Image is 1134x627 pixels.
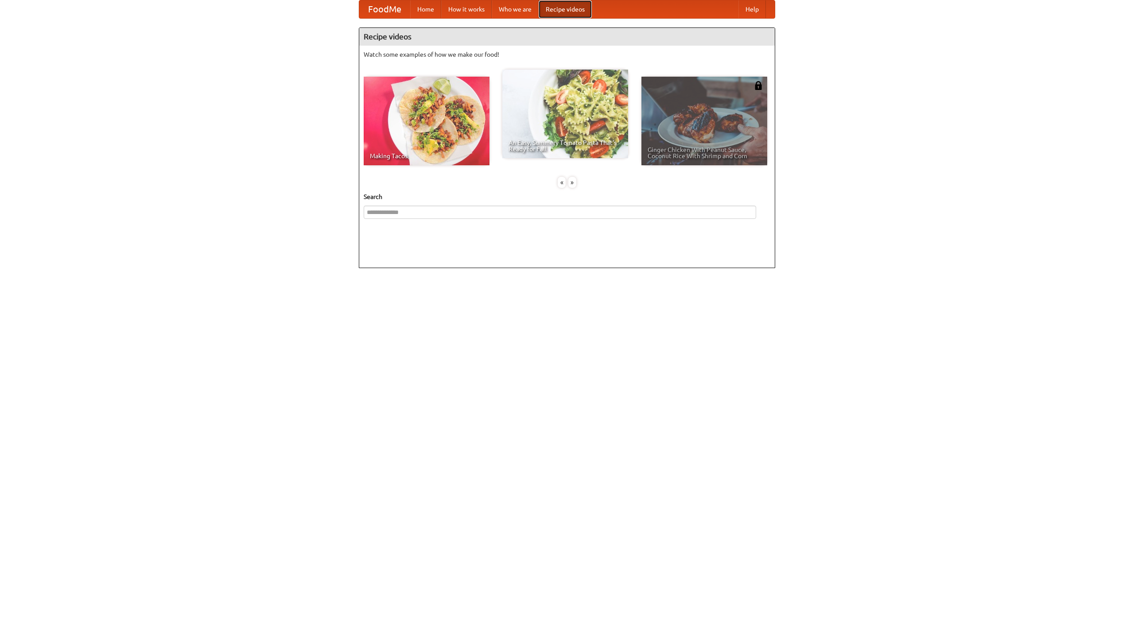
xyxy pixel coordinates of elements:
a: Making Tacos [364,77,489,165]
a: Recipe videos [539,0,592,18]
a: How it works [441,0,492,18]
a: Help [738,0,766,18]
img: 483408.png [754,81,763,90]
a: An Easy, Summery Tomato Pasta That's Ready for Fall [502,70,628,158]
div: » [568,177,576,188]
span: An Easy, Summery Tomato Pasta That's Ready for Fall [509,140,622,152]
h5: Search [364,192,770,201]
p: Watch some examples of how we make our food! [364,50,770,59]
div: « [558,177,566,188]
span: Making Tacos [370,153,483,159]
a: FoodMe [359,0,410,18]
a: Who we are [492,0,539,18]
h4: Recipe videos [359,28,775,46]
a: Home [410,0,441,18]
